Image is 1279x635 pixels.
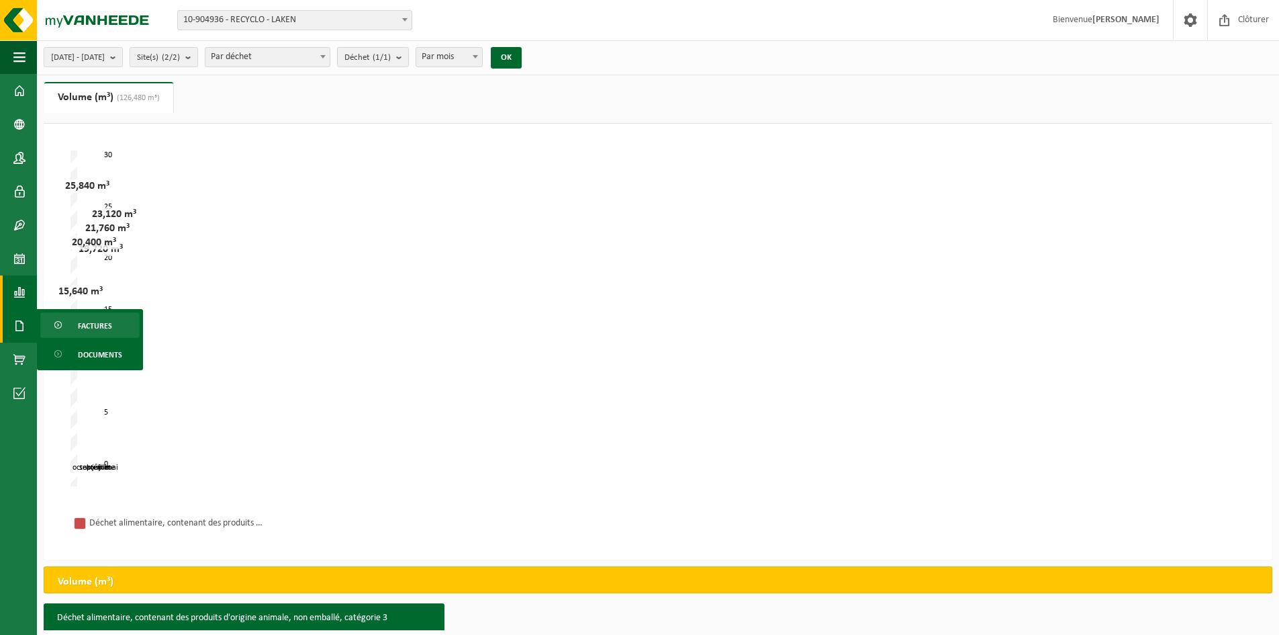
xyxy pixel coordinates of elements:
[68,236,120,249] div: 20,400 m³
[89,515,264,532] div: Déchet alimentaire, contenant des produits d'origine animale, non emballé, catégorie 3
[1092,15,1159,25] strong: [PERSON_NAME]
[130,47,198,67] button: Site(s)(2/2)
[491,47,522,69] button: OK
[82,222,133,235] div: 21,760 m³
[137,48,180,68] span: Site(s)
[44,603,444,633] h3: Déchet alimentaire, contenant des produits d'origine animale, non emballé, catégorie 3
[75,243,126,256] div: 19,720 m³
[44,82,173,113] a: Volume (m³)
[89,208,140,221] div: 23,120 m³
[205,48,330,67] span: Par déchet
[40,312,140,338] a: Factures
[55,285,106,298] div: 15,640 m³
[44,567,127,597] h2: Volume (m³)
[113,94,160,102] span: (126,480 m³)
[177,10,412,30] span: 10-904936 - RECYCLO - LAKEN
[51,48,105,68] span: [DATE] - [DATE]
[62,179,113,193] div: 25,840 m³
[162,53,180,62] count: (2/2)
[78,313,112,339] span: Factures
[44,47,123,67] button: [DATE] - [DATE]
[373,53,391,62] count: (1/1)
[40,341,140,367] a: Documents
[344,48,391,68] span: Déchet
[416,48,482,67] span: Par mois
[78,342,122,368] span: Documents
[337,47,409,67] button: Déchet(1/1)
[205,47,330,67] span: Par déchet
[416,47,483,67] span: Par mois
[178,11,412,30] span: 10-904936 - RECYCLO - LAKEN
